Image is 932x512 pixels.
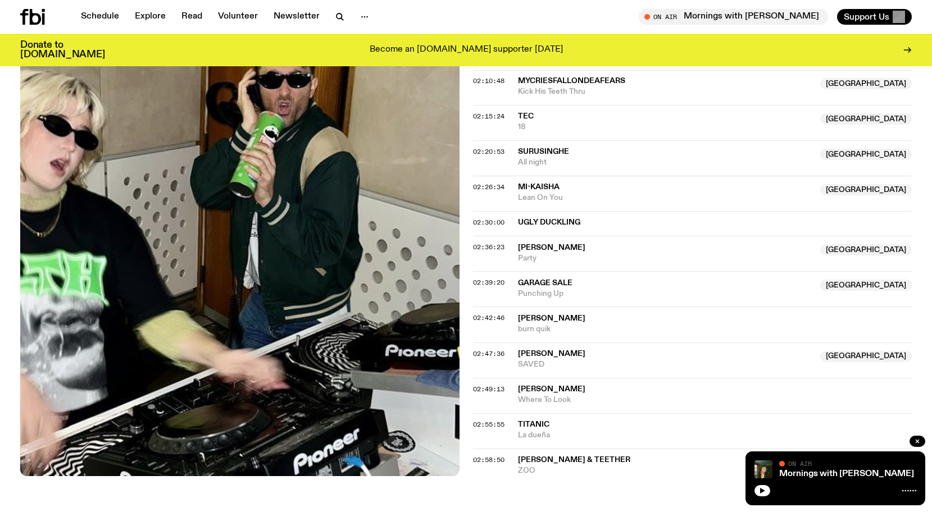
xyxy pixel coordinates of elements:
span: 02:49:13 [473,385,504,394]
span: UGLY DUCKLING [518,217,906,228]
span: Where To Look [518,395,912,405]
span: On Air [788,460,812,467]
button: 02:10:48 [473,78,504,84]
span: 02:47:36 [473,349,504,358]
span: 02:55:55 [473,420,504,429]
span: Kick His Teeth Thru [518,86,814,97]
span: 02:39:20 [473,278,504,287]
button: 02:55:55 [473,422,504,428]
span: Tec [518,112,534,120]
span: [PERSON_NAME] [518,385,585,393]
span: [PERSON_NAME] & Teether [518,456,630,464]
span: [PERSON_NAME] [518,350,585,358]
span: [GEOGRAPHIC_DATA] [820,78,912,89]
span: 02:30:00 [473,218,504,227]
span: [PERSON_NAME] [518,314,585,322]
p: Become an [DOMAIN_NAME] supporter [DATE] [370,45,563,55]
a: Newsletter [267,9,326,25]
a: Volunteer [211,9,265,25]
button: 02:20:53 [473,149,504,155]
span: Punching Up [518,289,814,299]
button: 02:47:36 [473,351,504,357]
span: [GEOGRAPHIC_DATA] [820,184,912,195]
span: [PERSON_NAME] [518,244,585,252]
span: Titanic [518,420,549,428]
span: 02:20:53 [473,147,504,156]
button: Support Us [837,9,912,25]
button: 02:49:13 [473,386,504,392]
span: 02:58:50 [473,455,504,464]
span: Lean On You [518,193,814,203]
span: [GEOGRAPHIC_DATA] [820,149,912,160]
a: Mornings with [PERSON_NAME] [779,469,914,478]
span: [GEOGRAPHIC_DATA] [820,244,912,255]
span: Surusinghe [518,148,569,156]
span: [GEOGRAPHIC_DATA] [820,113,912,125]
button: 02:15:24 [473,113,504,120]
span: mycriesfallondeafears [518,77,625,85]
a: Explore [128,9,172,25]
span: 02:26:34 [473,182,504,191]
span: Party [518,253,814,264]
span: 02:15:24 [473,112,504,121]
button: 02:36:23 [473,244,504,250]
button: On AirMornings with [PERSON_NAME] [639,9,828,25]
span: All night [518,157,814,168]
span: 02:42:46 [473,313,504,322]
span: 18 [518,122,814,132]
img: Freya smiles coyly as she poses for the image. [754,460,772,478]
a: Schedule [74,9,126,25]
span: Garage Sale [518,279,572,287]
span: burn quik [518,324,912,335]
span: SAVED [518,359,814,370]
h3: Donate to [DOMAIN_NAME] [20,40,105,60]
button: 02:30:00 [473,220,504,226]
button: 02:58:50 [473,457,504,463]
span: La dueña [518,430,912,441]
span: Mi-kaisha [518,183,560,191]
a: Read [175,9,209,25]
span: Support Us [844,12,889,22]
span: 02:36:23 [473,243,504,252]
button: 02:42:46 [473,315,504,321]
span: [GEOGRAPHIC_DATA] [820,280,912,291]
span: ZOO [518,465,814,476]
span: [GEOGRAPHIC_DATA] [820,351,912,362]
button: 02:26:34 [473,184,504,190]
span: 02:10:48 [473,76,504,85]
button: 02:39:20 [473,280,504,286]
